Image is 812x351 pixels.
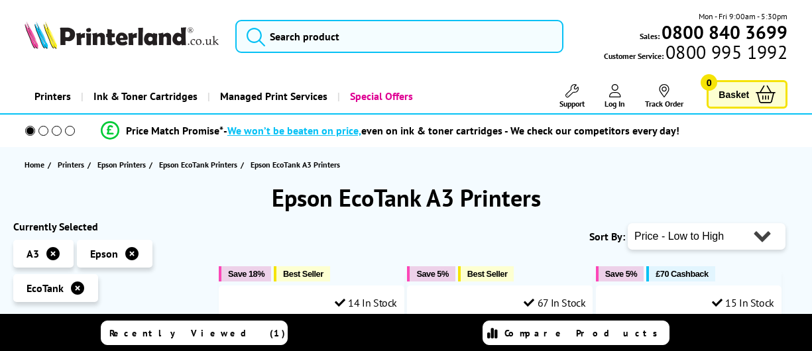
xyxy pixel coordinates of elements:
span: Epson Printers [97,158,146,172]
span: Basket [719,85,749,103]
span: Save 5% [605,269,637,279]
button: Save 5% [407,266,455,281]
span: Price Match Promise* [126,124,223,137]
button: £70 Cashback [646,266,715,281]
span: Compare Products [504,327,665,339]
h1: Epson EcoTank A3 Printers [13,182,799,213]
button: Best Seller [274,266,330,281]
span: Ink & Toner Cartridges [93,79,198,113]
span: Recently Viewed (1) [109,327,286,339]
div: Currently Selected [13,220,205,233]
span: Support [559,99,585,109]
span: Mon - Fri 9:00am - 5:30pm [699,10,787,23]
a: Printerland Logo [25,21,219,52]
span: Epson EcoTank A3 Printers [251,160,340,170]
span: 0800 995 1992 [664,46,787,58]
a: Log In [605,84,625,109]
input: Search product [235,20,563,53]
img: Printerland Logo [25,21,219,49]
b: 0800 840 3699 [662,20,787,44]
div: 15 In Stock [712,296,774,309]
span: We won’t be beaten on price, [227,124,361,137]
span: Log In [605,99,625,109]
a: Printers [25,79,81,113]
a: Home [25,158,48,172]
span: Save 5% [416,269,448,279]
span: £70 Cashback [656,269,708,279]
button: Best Seller [458,266,514,281]
span: Printers [58,158,84,172]
span: Sort By: [589,230,625,243]
button: Save 18% [219,266,271,281]
div: 67 In Stock [524,296,585,309]
a: Printers [58,158,87,172]
div: 14 In Stock [335,296,397,309]
span: Epson EcoTank Printers [159,158,237,172]
span: Save 18% [228,269,264,279]
a: Support [559,84,585,109]
span: Best Seller [467,269,508,279]
span: A3 [27,247,39,260]
a: Recently Viewed (1) [101,321,288,345]
a: Epson Printers [97,158,149,172]
li: modal_Promise [7,119,774,142]
a: Managed Print Services [207,79,337,113]
a: Track Order [645,84,683,109]
a: Ink & Toner Cartridges [81,79,207,113]
span: Customer Service: [604,46,787,62]
a: Basket 0 [707,80,787,109]
span: Sales: [640,30,660,42]
div: - even on ink & toner cartridges - We check our competitors every day! [223,124,679,137]
a: Epson EcoTank Printers [159,158,241,172]
button: Save 5% [596,266,644,281]
a: 0800 840 3699 [660,26,787,38]
a: Special Offers [337,79,423,113]
span: 0 [701,74,717,91]
span: Best Seller [283,269,323,279]
span: Epson [90,247,118,260]
a: Compare Products [483,321,669,345]
span: EcoTank [27,281,64,295]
